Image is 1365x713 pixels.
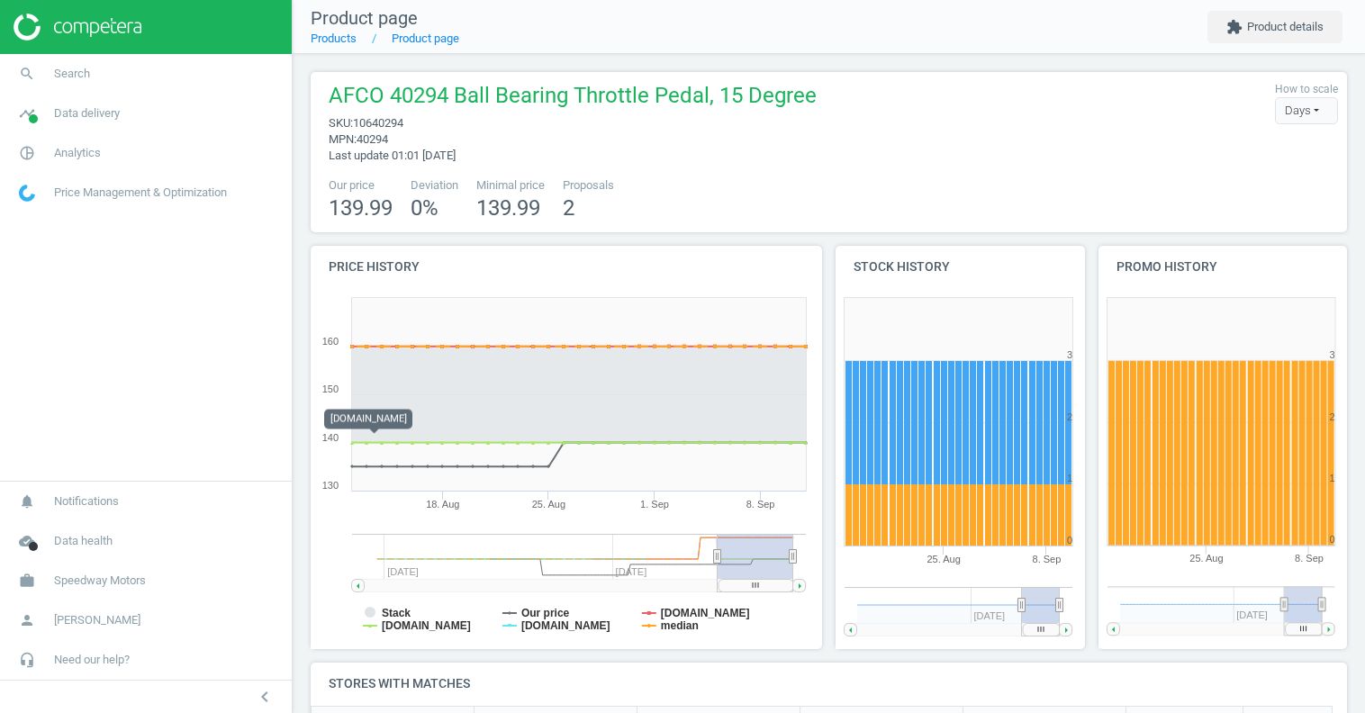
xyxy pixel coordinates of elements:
tspan: 25. Aug [927,554,961,564]
i: timeline [10,96,44,131]
span: Data health [54,533,113,549]
span: Product page [311,7,418,29]
span: Minimal price [476,177,545,194]
text: 130 [322,480,339,491]
h4: Stock history [836,246,1085,288]
div: [DOMAIN_NAME] [324,409,412,429]
a: Products [311,32,357,45]
tspan: 8. Sep [746,499,775,510]
tspan: 25. Aug [1189,554,1223,564]
span: Need our help? [54,652,130,668]
text: 0 [1329,535,1334,546]
span: Speedway Motors [54,573,146,589]
span: 2 [563,195,574,221]
span: 40294 [357,132,388,146]
tspan: 25. Aug [532,499,565,510]
span: Our price [329,177,393,194]
tspan: [DOMAIN_NAME] [382,619,471,632]
i: pie_chart_outlined [10,136,44,170]
i: search [10,57,44,91]
i: extension [1226,19,1243,35]
tspan: [DOMAIN_NAME] [661,607,750,619]
tspan: 8. Sep [1033,554,1062,564]
text: 1 [1329,473,1334,483]
i: cloud_done [10,524,44,558]
tspan: 8. Sep [1295,554,1324,564]
span: Data delivery [54,105,120,122]
span: 10640294 [353,116,403,130]
span: sku : [329,116,353,130]
div: Days [1275,97,1338,124]
span: mpn : [329,132,357,146]
img: wGWNvw8QSZomAAAAABJRU5ErkJggg== [19,185,35,202]
span: 139.99 [476,195,540,221]
h4: Price history [311,246,822,288]
span: Deviation [411,177,458,194]
i: person [10,603,44,637]
label: How to scale [1275,82,1338,97]
text: 3 [1329,349,1334,360]
span: Notifications [54,493,119,510]
text: 150 [322,384,339,394]
i: work [10,564,44,598]
text: 140 [322,432,339,443]
text: 3 [1067,349,1072,360]
tspan: 1. Sep [640,499,669,510]
text: 2 [1067,411,1072,422]
text: 2 [1329,411,1334,422]
i: chevron_left [254,686,276,708]
span: Price Management & Optimization [54,185,227,201]
img: ajHJNr6hYgQAAAAASUVORK5CYII= [14,14,141,41]
span: [PERSON_NAME] [54,612,140,628]
tspan: median [661,619,699,632]
i: headset_mic [10,643,44,677]
span: 0 % [411,195,438,221]
button: chevron_left [242,685,287,708]
span: Search [54,66,90,82]
tspan: Our price [521,607,570,619]
span: Analytics [54,145,101,161]
a: Product page [392,32,459,45]
text: 160 [322,336,339,347]
i: notifications [10,484,44,519]
tspan: Stack [382,607,411,619]
span: AFCO 40294 Ball Bearing Throttle Pedal, 15 Degree [329,81,817,115]
span: Last update 01:01 [DATE] [329,149,456,162]
tspan: 18. Aug [426,499,459,510]
text: 0 [1067,535,1072,546]
tspan: [DOMAIN_NAME] [521,619,610,632]
span: 139.99 [329,195,393,221]
button: extensionProduct details [1207,11,1342,43]
h4: Promo history [1098,246,1348,288]
text: 1 [1067,473,1072,483]
span: Proposals [563,177,614,194]
h4: Stores with matches [311,663,1347,705]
